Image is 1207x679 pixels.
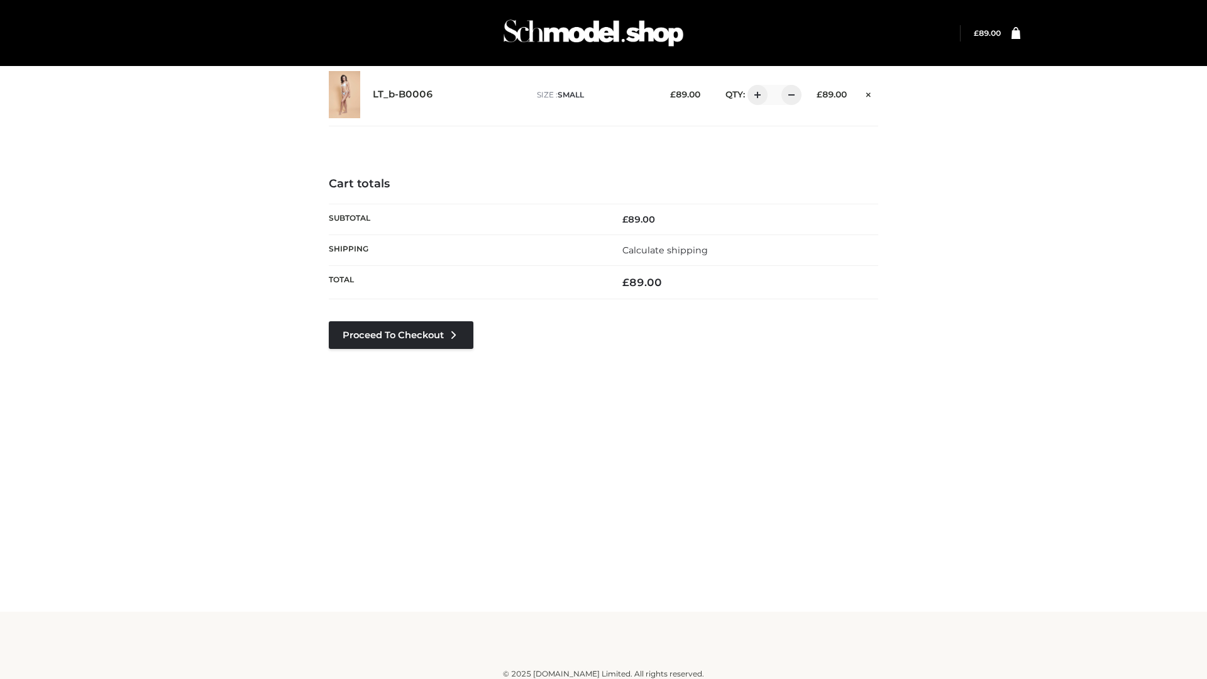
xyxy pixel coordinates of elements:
span: £ [622,276,629,289]
bdi: 89.00 [622,276,662,289]
span: £ [817,89,822,99]
span: £ [670,89,676,99]
th: Total [329,266,603,299]
bdi: 89.00 [817,89,847,99]
h4: Cart totals [329,177,878,191]
bdi: 89.00 [622,214,655,225]
div: QTY: [713,85,797,105]
a: £89.00 [974,28,1001,38]
th: Subtotal [329,204,603,235]
a: Remove this item [859,85,878,101]
a: Proceed to Checkout [329,321,473,349]
img: Schmodel Admin 964 [499,8,688,58]
a: Calculate shipping [622,245,708,256]
span: SMALL [558,90,584,99]
th: Shipping [329,235,603,265]
bdi: 89.00 [670,89,700,99]
span: £ [622,214,628,225]
a: LT_b-B0006 [373,89,433,101]
p: size : [537,89,651,101]
bdi: 89.00 [974,28,1001,38]
img: LT_b-B0006 - SMALL [329,71,360,118]
span: £ [974,28,979,38]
